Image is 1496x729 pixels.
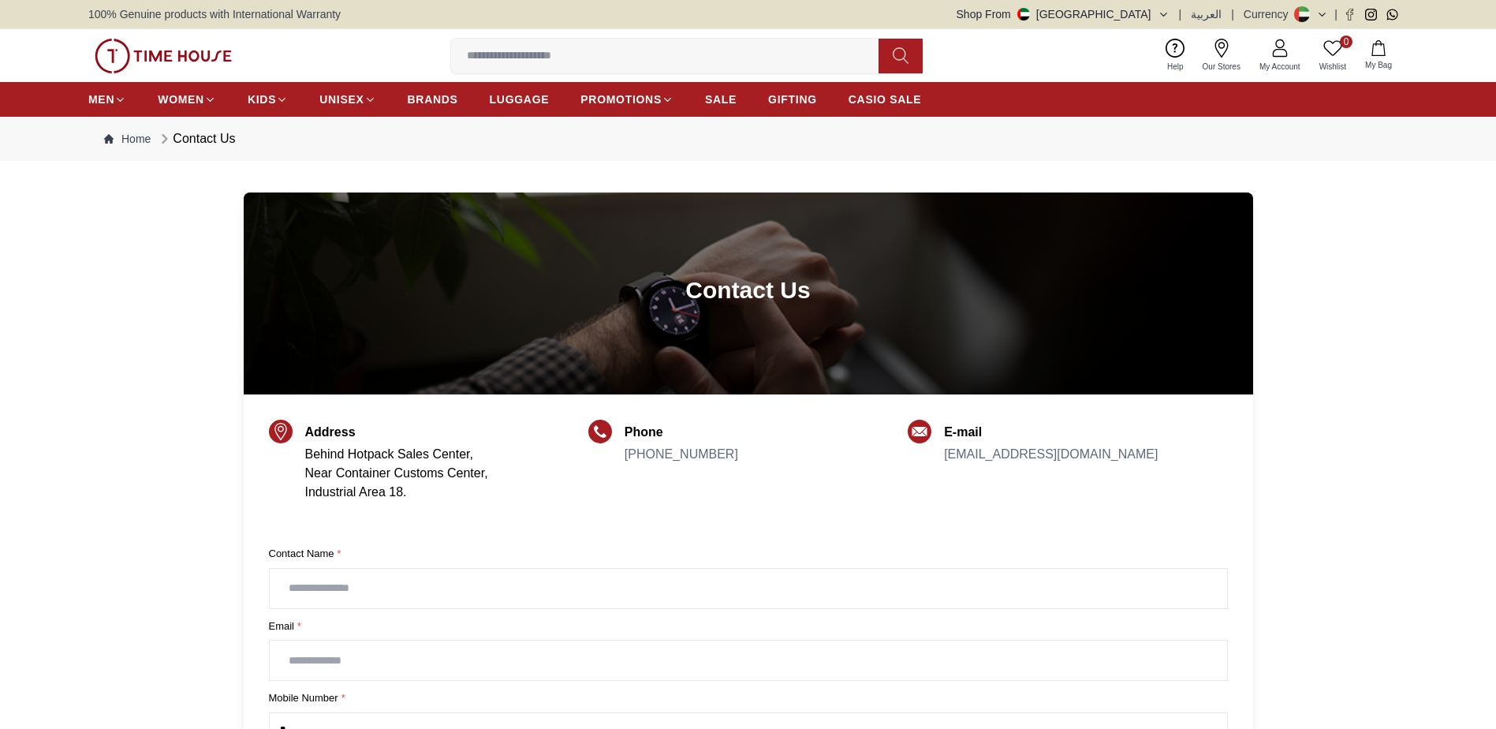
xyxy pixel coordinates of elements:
[158,92,204,107] span: WOMEN
[1340,36,1352,48] span: 0
[849,92,922,107] span: CASIO SALE
[305,483,488,502] p: Industrial Area 18.
[705,92,737,107] span: SALE
[305,423,488,442] h5: Address
[88,6,341,22] span: 100% Genuine products with International Warranty
[768,85,817,114] a: GIFTING
[1179,6,1182,22] span: |
[408,85,458,114] a: BRANDS
[1344,9,1356,21] a: Facebook
[1356,37,1401,74] button: My Bag
[158,85,216,114] a: WOMEN
[490,85,550,114] a: LUGGAGE
[1365,9,1377,21] a: Instagram
[1196,61,1247,73] span: Our Stores
[768,92,817,107] span: GIFTING
[685,276,810,305] h1: Contact Us
[248,92,276,107] span: KIDS
[1191,6,1222,22] button: العربية
[319,92,364,107] span: UNISEX
[1193,36,1250,76] a: Our Stores
[1231,6,1234,22] span: |
[580,92,662,107] span: PROMOTIONS
[705,85,737,114] a: SALE
[625,447,738,461] a: [PHONE_NUMBER]
[1158,36,1193,76] a: Help
[1386,9,1398,21] a: Whatsapp
[1313,61,1352,73] span: Wishlist
[1310,36,1356,76] a: 0Wishlist
[580,85,673,114] a: PROMOTIONS
[269,619,1228,634] label: Email
[95,39,232,73] img: ...
[490,92,550,107] span: LUGGAGE
[269,546,1228,562] label: Contact Name
[1253,61,1307,73] span: My Account
[269,690,1228,706] label: Mobile Number
[1017,8,1030,21] img: United Arab Emirates
[1161,61,1190,73] span: Help
[1334,6,1337,22] span: |
[625,423,738,442] h5: Phone
[1359,59,1398,71] span: My Bag
[305,445,488,464] p: Behind Hotpack Sales Center,
[248,85,288,114] a: KIDS
[849,85,922,114] a: CASIO SALE
[104,131,151,147] a: Home
[157,129,235,148] div: Contact Us
[88,85,126,114] a: MEN
[1244,6,1295,22] div: Currency
[305,464,488,483] p: Near Container Customs Center,
[944,447,1158,461] a: [EMAIL_ADDRESS][DOMAIN_NAME]
[88,92,114,107] span: MEN
[408,92,458,107] span: BRANDS
[88,117,1408,161] nav: Breadcrumb
[319,85,375,114] a: UNISEX
[944,423,1158,442] h5: E-mail
[957,6,1170,22] button: Shop From[GEOGRAPHIC_DATA]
